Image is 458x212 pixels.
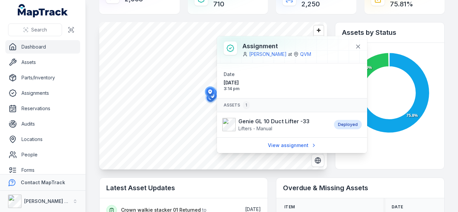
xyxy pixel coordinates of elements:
[18,4,68,17] a: MapTrack
[288,51,292,58] span: at
[31,26,47,33] span: Search
[5,40,80,54] a: Dashboard
[284,204,295,210] span: Item
[5,117,80,131] a: Audits
[334,120,362,129] div: Deployed
[224,79,289,91] time: 13/08/2025, 3:14:06 pm
[342,28,438,37] h2: Assets by Status
[242,42,311,51] h3: Assignment
[5,86,80,100] a: Assignments
[245,206,261,212] span: [DATE]
[224,101,250,109] span: Assets
[224,79,289,86] span: [DATE]
[224,86,289,91] span: 3:14 pm
[314,25,324,35] button: Zoom in
[5,102,80,115] a: Reservations
[392,204,403,210] span: Date
[5,56,80,69] a: Assets
[311,154,324,167] button: Switch to Satellite View
[5,133,80,146] a: Locations
[283,183,438,193] h2: Overdue & Missing Assets
[5,71,80,84] a: Parts/Inventory
[21,180,65,185] strong: Contact MapTrack
[224,71,235,77] span: Date
[106,183,261,193] h2: Latest Asset Updates
[222,117,327,132] a: Genie GL 10 Duct Lifter -33Lifters - Manual
[99,22,324,169] canvas: Map
[243,101,250,109] div: 1
[24,198,71,204] strong: [PERSON_NAME] Air
[245,206,261,212] time: 19/09/2025, 3:19:44 pm
[5,148,80,161] a: People
[249,51,287,58] a: [PERSON_NAME]
[264,139,321,152] a: View assignment
[314,35,324,45] button: Zoom out
[300,51,311,58] a: QVM
[238,126,272,131] span: Lifters - Manual
[8,23,62,36] button: Search
[5,163,80,177] a: Forms
[238,117,309,125] strong: Genie GL 10 Duct Lifter -33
